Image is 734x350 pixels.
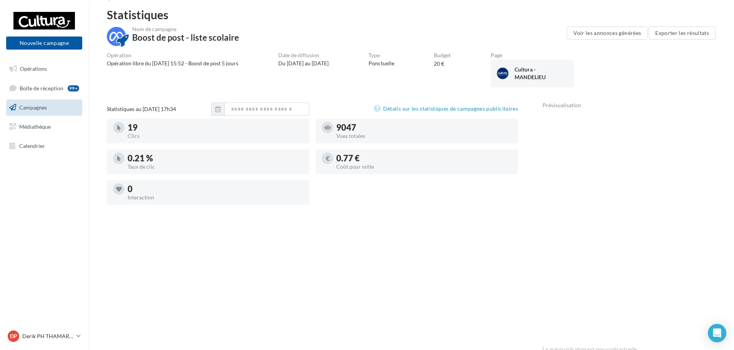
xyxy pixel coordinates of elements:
[107,9,716,20] div: Statistiques
[128,154,303,163] div: 0.21 %
[128,195,303,200] div: Interaction
[20,65,47,72] span: Opérations
[128,133,303,139] div: Clics
[19,142,45,149] span: Calendrier
[369,60,394,67] div: Ponctuelle
[708,324,726,342] div: Open Intercom Messenger
[491,53,574,58] div: Page
[497,66,568,81] a: Cultura - MANDELIEU
[336,164,512,169] div: Coût pour mille
[5,80,84,96] a: Boîte de réception99+
[6,36,82,50] button: Nouvelle campagne
[107,60,238,67] div: Opération libre du [DATE] 15:52 - Boost de post 5 jours
[336,123,512,132] div: 9047
[107,53,238,58] div: Opération
[132,27,239,32] div: Nom de campagne
[68,85,79,91] div: 99+
[278,60,329,67] div: Du [DATE] au [DATE]
[5,61,84,77] a: Opérations
[19,104,47,111] span: Campagnes
[369,53,394,58] div: Type
[5,138,84,154] a: Calendrier
[543,103,716,108] div: Prévisualisation
[128,123,303,132] div: 19
[567,27,648,40] button: Voir les annonces générées
[22,332,73,340] p: Derik PH THAMARET
[107,105,211,113] div: Statistiques au [DATE] 17h34
[336,133,512,139] div: Vues totales
[336,154,512,163] div: 0.77 €
[128,164,303,169] div: Taux de clic
[515,66,551,81] div: Cultura - MANDELIEU
[5,100,84,116] a: Campagnes
[5,119,84,135] a: Médiathèque
[6,329,82,343] a: DP Derik PH THAMARET
[19,123,51,130] span: Médiathèque
[434,60,444,68] div: 20 €
[10,332,17,340] span: DP
[649,27,716,40] button: Exporter les résultats
[20,85,63,91] span: Boîte de réception
[374,104,518,113] a: Détails sur les statistiques de campagnes publicitaires
[434,53,451,58] div: Budget
[132,33,239,42] div: Boost de post - liste scolaire
[128,185,303,193] div: 0
[278,53,329,58] div: Date de diffusion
